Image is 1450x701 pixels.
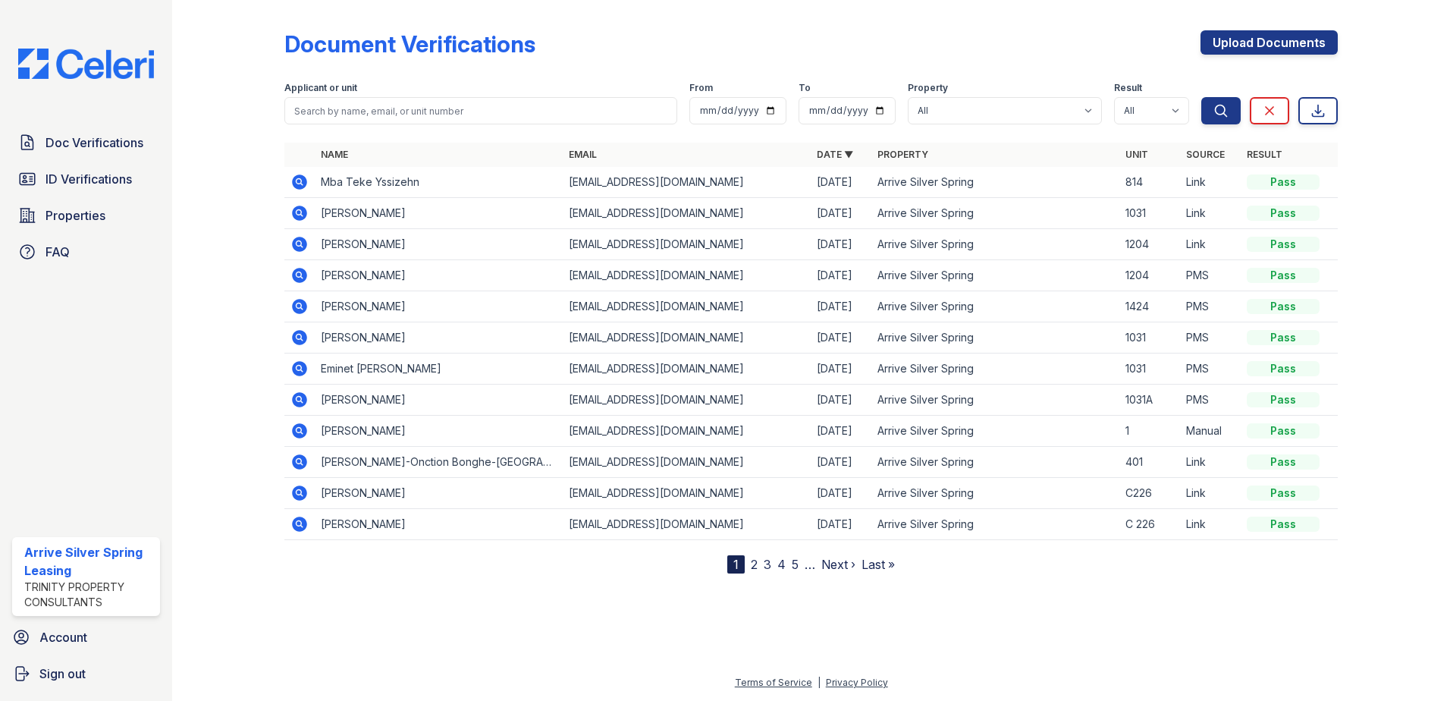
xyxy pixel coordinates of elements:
[24,543,154,580] div: Arrive Silver Spring Leasing
[1247,237,1320,252] div: Pass
[1180,167,1241,198] td: Link
[6,49,166,79] img: CE_Logo_Blue-a8612792a0a2168367f1c8372b55b34899dd931a85d93a1a3d3e32e68fde9ad4.png
[811,478,871,509] td: [DATE]
[315,385,563,416] td: [PERSON_NAME]
[12,200,160,231] a: Properties
[1119,509,1180,540] td: C 226
[1247,486,1320,501] div: Pass
[315,509,563,540] td: [PERSON_NAME]
[811,322,871,354] td: [DATE]
[799,82,811,94] label: To
[1180,322,1241,354] td: PMS
[1119,291,1180,322] td: 1424
[751,557,758,572] a: 2
[817,149,853,160] a: Date ▼
[871,385,1119,416] td: Arrive Silver Spring
[1119,354,1180,385] td: 1031
[811,447,871,478] td: [DATE]
[1247,174,1320,190] div: Pass
[563,478,811,509] td: [EMAIL_ADDRESS][DOMAIN_NAME]
[563,447,811,478] td: [EMAIL_ADDRESS][DOMAIN_NAME]
[46,206,105,225] span: Properties
[871,354,1119,385] td: Arrive Silver Spring
[811,167,871,198] td: [DATE]
[6,622,166,652] a: Account
[1119,478,1180,509] td: C226
[811,291,871,322] td: [DATE]
[563,385,811,416] td: [EMAIL_ADDRESS][DOMAIN_NAME]
[1119,447,1180,478] td: 401
[811,509,871,540] td: [DATE]
[1180,478,1241,509] td: Link
[315,447,563,478] td: [PERSON_NAME]-Onction Bonghe-[GEOGRAPHIC_DATA]
[315,354,563,385] td: Eminet [PERSON_NAME]
[1119,198,1180,229] td: 1031
[1247,149,1282,160] a: Result
[284,82,357,94] label: Applicant or unit
[1247,299,1320,314] div: Pass
[39,665,86,683] span: Sign out
[871,167,1119,198] td: Arrive Silver Spring
[811,354,871,385] td: [DATE]
[563,509,811,540] td: [EMAIL_ADDRESS][DOMAIN_NAME]
[727,555,745,574] div: 1
[569,149,597,160] a: Email
[24,580,154,610] div: Trinity Property Consultants
[1247,361,1320,376] div: Pass
[1125,149,1148,160] a: Unit
[871,198,1119,229] td: Arrive Silver Spring
[811,260,871,291] td: [DATE]
[315,291,563,322] td: [PERSON_NAME]
[563,322,811,354] td: [EMAIL_ADDRESS][DOMAIN_NAME]
[563,291,811,322] td: [EMAIL_ADDRESS][DOMAIN_NAME]
[811,229,871,260] td: [DATE]
[315,229,563,260] td: [PERSON_NAME]
[12,237,160,267] a: FAQ
[1119,416,1180,447] td: 1
[908,82,948,94] label: Property
[877,149,928,160] a: Property
[1180,229,1241,260] td: Link
[1247,392,1320,407] div: Pass
[6,659,166,689] button: Sign out
[871,322,1119,354] td: Arrive Silver Spring
[563,260,811,291] td: [EMAIL_ADDRESS][DOMAIN_NAME]
[777,557,786,572] a: 4
[1119,229,1180,260] td: 1204
[39,628,87,646] span: Account
[315,322,563,354] td: [PERSON_NAME]
[871,260,1119,291] td: Arrive Silver Spring
[284,97,677,124] input: Search by name, email, or unit number
[811,385,871,416] td: [DATE]
[821,557,855,572] a: Next ›
[46,170,132,188] span: ID Verifications
[764,557,771,572] a: 3
[871,229,1119,260] td: Arrive Silver Spring
[1119,260,1180,291] td: 1204
[1247,517,1320,532] div: Pass
[811,416,871,447] td: [DATE]
[563,198,811,229] td: [EMAIL_ADDRESS][DOMAIN_NAME]
[735,677,812,688] a: Terms of Service
[871,416,1119,447] td: Arrive Silver Spring
[1200,30,1338,55] a: Upload Documents
[1114,82,1142,94] label: Result
[12,127,160,158] a: Doc Verifications
[1247,454,1320,470] div: Pass
[315,198,563,229] td: [PERSON_NAME]
[12,164,160,194] a: ID Verifications
[563,416,811,447] td: [EMAIL_ADDRESS][DOMAIN_NAME]
[1180,447,1241,478] td: Link
[321,149,348,160] a: Name
[862,557,895,572] a: Last »
[1180,416,1241,447] td: Manual
[1180,354,1241,385] td: PMS
[1119,167,1180,198] td: 814
[805,555,815,574] span: …
[1180,291,1241,322] td: PMS
[563,229,811,260] td: [EMAIL_ADDRESS][DOMAIN_NAME]
[1180,509,1241,540] td: Link
[1119,385,1180,416] td: 1031A
[315,416,563,447] td: [PERSON_NAME]
[1247,423,1320,439] div: Pass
